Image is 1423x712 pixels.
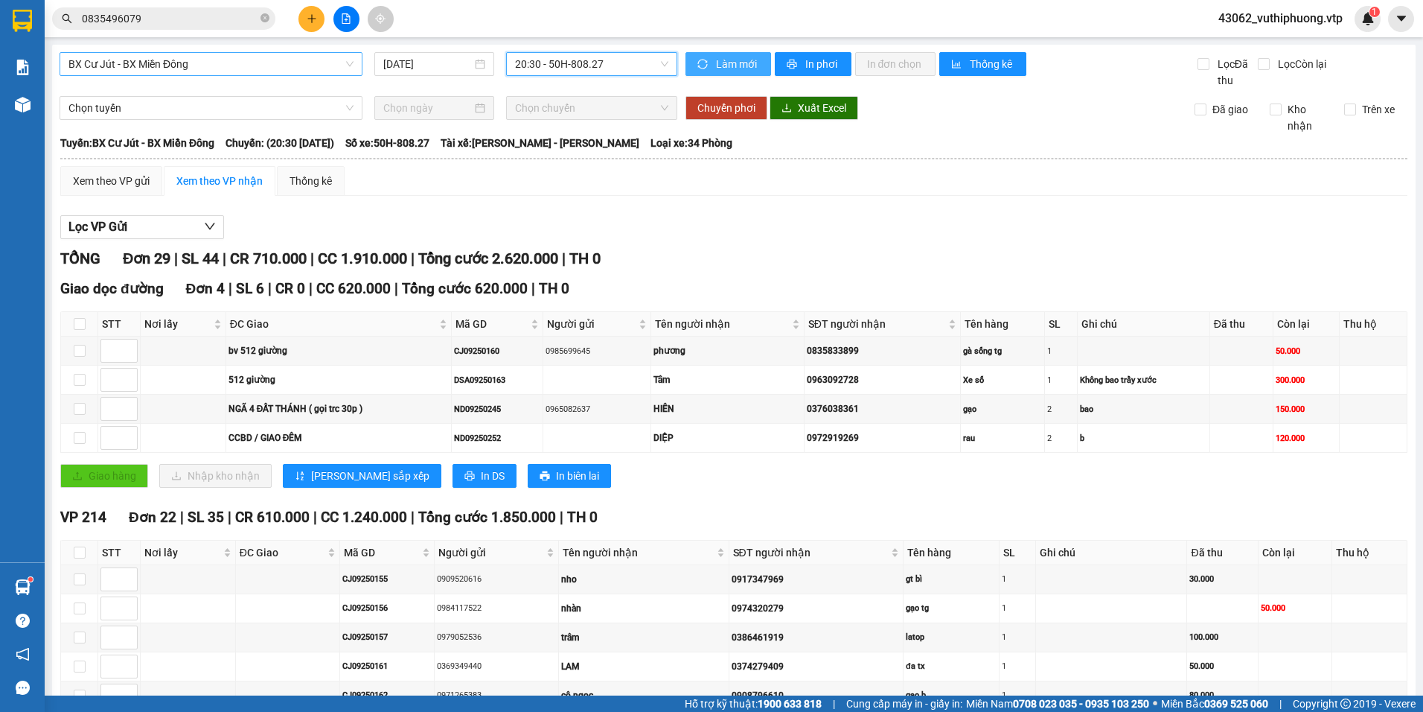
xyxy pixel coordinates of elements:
span: search [62,13,72,24]
div: Tâm [653,373,801,387]
div: CJ09250156 [342,602,431,614]
td: ND09250252 [452,424,543,453]
div: CJ09250160 [454,345,540,357]
span: caret-down [1395,12,1408,25]
th: Tên hàng [904,541,1000,565]
span: TH 0 [567,509,598,526]
td: cô ngọc [559,681,729,711]
div: b [1080,432,1207,445]
strong: 1900 633 818 [758,698,822,710]
span: 20:30 - 50H-808.27 [515,53,669,75]
span: file-add [341,13,351,24]
span: CC 620.000 [316,280,391,297]
td: 0974320279 [729,594,904,623]
div: DIỆP [653,431,801,445]
div: gt bì [906,573,997,585]
button: printerIn DS [453,464,517,488]
div: gạo [963,403,1042,416]
span: 1 [1372,7,1377,17]
span: Miền Nam [966,696,1149,712]
div: bv 512 giường [228,344,449,358]
span: Mã GD [455,316,528,332]
div: 2 [1047,432,1075,445]
span: Miền Bắc [1161,696,1268,712]
span: Chuyến: (20:30 [DATE]) [226,135,334,151]
span: Chọn chuyến [515,97,669,119]
span: | [531,280,535,297]
div: 1 [1002,631,1033,643]
th: SL [1000,541,1036,565]
span: close-circle [260,12,269,26]
span: Tổng cước 2.620.000 [418,249,558,267]
div: đa tx [906,660,997,673]
td: CJ09250162 [340,681,434,711]
span: down [204,220,216,232]
td: 0376038361 [805,395,961,424]
div: CJ09250155 [342,573,431,585]
span: | [309,280,313,297]
div: 0909520616 [437,573,556,585]
div: nhàn [561,602,726,616]
strong: 0369 525 060 [1204,698,1268,710]
div: LAM [561,660,726,674]
div: CJ09250162 [342,689,431,702]
td: DIỆP [651,424,804,453]
input: Chọn ngày [383,100,471,116]
span: Số xe: 50H-808.27 [345,135,429,151]
div: 0971265383 [437,689,556,702]
span: sync [697,59,710,71]
div: CCBD / GIAO ĐÊM [228,431,449,445]
span: Lọc Còn lại [1272,56,1328,72]
span: VP 214 [60,509,106,526]
span: SL 35 [188,509,224,526]
button: In đơn chọn [855,52,936,76]
span: sort-ascending [295,471,305,483]
span: BX Cư Jút - BX Miền Đông [68,53,354,75]
td: HIÊN [651,395,804,424]
div: 0374279409 [732,660,901,674]
span: Giao dọc đường [60,280,164,297]
span: | [180,509,184,526]
td: nhàn [559,594,729,623]
div: 1 [1002,602,1033,614]
span: Mã GD [344,544,418,561]
span: | [562,249,566,267]
span: close-circle [260,13,269,22]
div: 50.000 [1189,660,1256,673]
td: ND09250245 [452,395,543,424]
div: trâm [561,631,726,645]
div: nho [561,573,726,587]
input: 13/09/2025 [383,56,471,72]
span: TH 0 [569,249,601,267]
div: Xe số [963,374,1042,387]
td: CJ09250157 [340,623,434,652]
span: SĐT người nhận [733,544,888,561]
span: Loại xe: 34 Phòng [650,135,732,151]
span: printer [787,59,799,71]
div: 0908796610 [732,689,901,703]
div: latop [906,631,997,643]
div: gà sống tg [963,345,1042,357]
button: bar-chartThống kê [939,52,1026,76]
span: message [16,681,30,695]
th: STT [98,312,141,337]
span: TỔNG [60,249,100,267]
span: printer [540,471,550,483]
div: Không bao trầy xước [1080,374,1207,387]
td: LAM [559,652,729,681]
span: ĐC Giao [240,544,325,561]
input: Tìm tên, số ĐT hoặc mã đơn [82,10,258,27]
span: aim [375,13,386,24]
th: STT [98,541,141,565]
span: Người gửi [547,316,636,332]
span: In DS [481,468,505,484]
span: | [310,249,314,267]
td: Tâm [651,366,804,395]
span: Thống kê [970,56,1014,72]
button: downloadXuất Excel [770,96,858,120]
th: Thu hộ [1332,541,1407,565]
span: TH 0 [539,280,569,297]
div: 1 [1002,660,1033,673]
button: plus [298,6,324,32]
span: Lọc Đã thu [1212,56,1258,89]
